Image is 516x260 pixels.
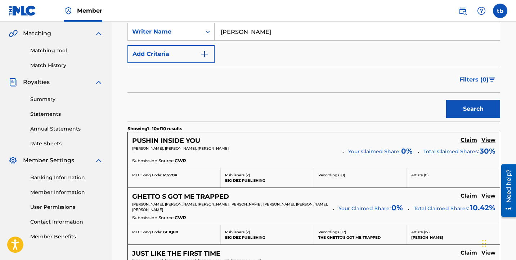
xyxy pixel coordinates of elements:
span: Your Claimed Share: [348,148,400,155]
img: help [477,6,486,15]
iframe: Resource Center [496,161,516,219]
span: 10.42 % [470,202,495,213]
span: Filters ( 0 ) [459,75,489,84]
span: PJ77OA [163,173,178,177]
div: Help [474,4,489,18]
span: [PERSON_NAME], [PERSON_NAME], [PERSON_NAME] [132,146,229,151]
a: Rate Sheets [30,140,103,147]
span: CWR [175,158,186,164]
a: Annual Statements [30,125,103,133]
button: Add Criteria [127,45,215,63]
img: Member Settings [9,156,17,165]
a: Member Information [30,189,103,196]
span: Royalties [23,78,50,87]
h5: View [481,193,495,199]
p: THE GHETTO'S GOT ME TRAPPED [318,235,402,240]
img: filter [489,78,495,82]
span: MLC Song Code: [132,173,162,177]
p: Artists ( 0 ) [411,172,495,178]
a: User Permissions [30,203,103,211]
a: Statements [30,110,103,118]
button: Filters (0) [455,71,500,89]
h5: Claim [461,137,477,144]
span: Total Claimed Shares: [423,148,479,155]
img: Matching [9,29,18,38]
span: Your Claimed Share: [338,205,391,212]
img: Top Rightsholder [64,6,73,15]
span: 0 % [401,146,413,157]
a: View [481,193,495,200]
form: Search Form [127,0,500,122]
a: Contact Information [30,218,103,226]
span: Member [77,6,102,15]
a: Public Search [456,4,470,18]
span: Member Settings [23,156,74,165]
h5: View [481,137,495,144]
img: MLC Logo [9,5,36,16]
a: View [481,137,495,145]
a: Member Benefits [30,233,103,241]
a: Matching Tool [30,47,103,54]
p: Recordings ( 0 ) [318,172,402,178]
span: 30 % [480,146,495,157]
p: Publishers ( 2 ) [225,229,309,235]
h5: PUSHIN INSIDE YOU [132,137,200,145]
p: Artists ( 17 ) [411,229,495,235]
span: GE1QH0 [163,230,178,234]
span: Submission Source: [132,158,175,164]
h5: Claim [461,193,477,199]
img: expand [94,29,103,38]
a: Summary [30,96,103,103]
span: [PERSON_NAME], [PERSON_NAME], [PERSON_NAME], [PERSON_NAME], [PERSON_NAME], [PERSON_NAME], [PERSON... [132,202,328,212]
span: CWR [175,215,186,221]
p: Publishers ( 2 ) [225,172,309,178]
span: MLC Song Code: [132,230,162,234]
div: Drag [482,233,486,254]
p: Showing 1 - 10 of 10 results [127,125,182,132]
img: expand [94,156,103,165]
p: Recordings ( 17 ) [318,229,402,235]
img: search [458,6,467,15]
img: 9d2ae6d4665cec9f34b9.svg [200,50,209,58]
span: Submission Source: [132,215,175,221]
p: BIG DEZ PUBLISHING [225,235,309,240]
div: Writer Name [132,27,197,36]
h5: Claim [461,250,477,256]
a: Banking Information [30,174,103,181]
h5: JUST LIKE THE FIRST TIME [132,250,220,258]
span: Matching [23,29,51,38]
h5: GHETTO S GOT ME TRAPPED [132,193,229,201]
a: Match History [30,62,103,69]
p: BIG DEZ PUBLISHING [225,178,309,183]
span: 0 % [391,202,403,213]
iframe: Chat Widget [480,225,516,260]
div: User Menu [493,4,507,18]
img: Royalties [9,78,17,87]
p: [PERSON_NAME] [411,235,495,240]
img: expand [94,78,103,87]
button: Search [446,100,500,118]
span: Total Claimed Shares: [414,205,469,212]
